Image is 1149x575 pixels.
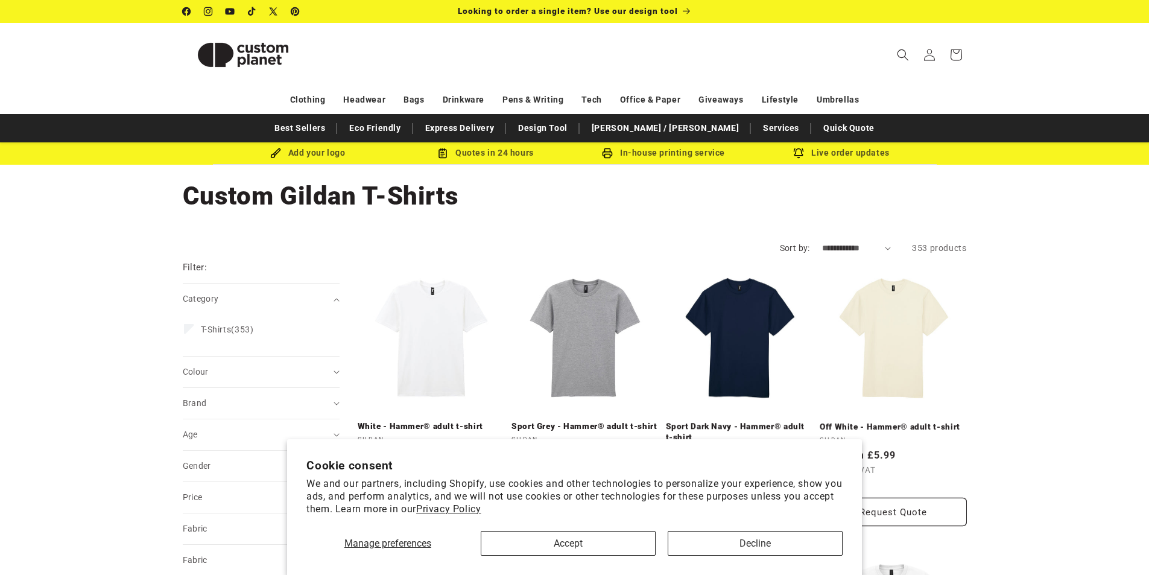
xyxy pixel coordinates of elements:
[602,148,613,159] img: In-house printing
[183,284,340,314] summary: Category (0 selected)
[820,497,967,526] button: Request Quote
[512,118,574,139] a: Design Tool
[437,148,448,159] img: Order Updates Icon
[443,89,484,110] a: Drinkware
[416,503,481,515] a: Privacy Policy
[183,261,207,275] h2: Filter:
[817,118,881,139] a: Quick Quote
[183,367,209,376] span: Colour
[183,555,207,565] span: Fabric
[793,148,804,159] img: Order updates
[183,461,211,471] span: Gender
[183,451,340,481] summary: Gender (0 selected)
[666,421,813,442] a: Sport Dark Navy - Hammer® adult t-shirt
[586,118,745,139] a: [PERSON_NAME] / [PERSON_NAME]
[270,148,281,159] img: Brush Icon
[344,538,431,549] span: Manage preferences
[762,89,799,110] a: Lifestyle
[358,421,505,432] a: White - Hammer® adult t-shirt
[201,324,254,335] span: (353)
[201,325,232,334] span: T-Shirts
[178,23,308,86] a: Custom Planet
[343,118,407,139] a: Eco Friendly
[183,524,207,533] span: Fabric
[183,28,303,82] img: Custom Planet
[183,388,340,419] summary: Brand (0 selected)
[183,430,198,439] span: Age
[397,145,575,160] div: Quotes in 24 hours
[581,89,601,110] a: Tech
[890,42,916,68] summary: Search
[306,531,469,556] button: Manage preferences
[183,482,340,513] summary: Price
[668,531,843,556] button: Decline
[511,421,659,432] a: Sport Grey - Hammer® adult t-shirt
[183,419,340,450] summary: Age (0 selected)
[820,421,967,432] a: Off White - Hammer® adult t-shirt
[183,180,967,212] h1: Custom Gildan T-Shirts
[698,89,743,110] a: Giveaways
[481,531,656,556] button: Accept
[458,6,678,16] span: Looking to order a single item? Use our design tool
[343,89,385,110] a: Headwear
[268,118,331,139] a: Best Sellers
[306,459,843,472] h2: Cookie consent
[757,118,805,139] a: Services
[575,145,753,160] div: In-house printing service
[620,89,680,110] a: Office & Paper
[404,89,424,110] a: Bags
[912,243,966,253] span: 353 products
[753,145,931,160] div: Live order updates
[183,492,203,502] span: Price
[290,89,326,110] a: Clothing
[419,118,501,139] a: Express Delivery
[817,89,859,110] a: Umbrellas
[183,357,340,387] summary: Colour (0 selected)
[183,398,207,408] span: Brand
[502,89,563,110] a: Pens & Writing
[219,145,397,160] div: Add your logo
[306,478,843,515] p: We and our partners, including Shopify, use cookies and other technologies to personalize your ex...
[780,243,810,253] label: Sort by:
[183,294,219,303] span: Category
[183,513,340,544] summary: Fabric (0 selected)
